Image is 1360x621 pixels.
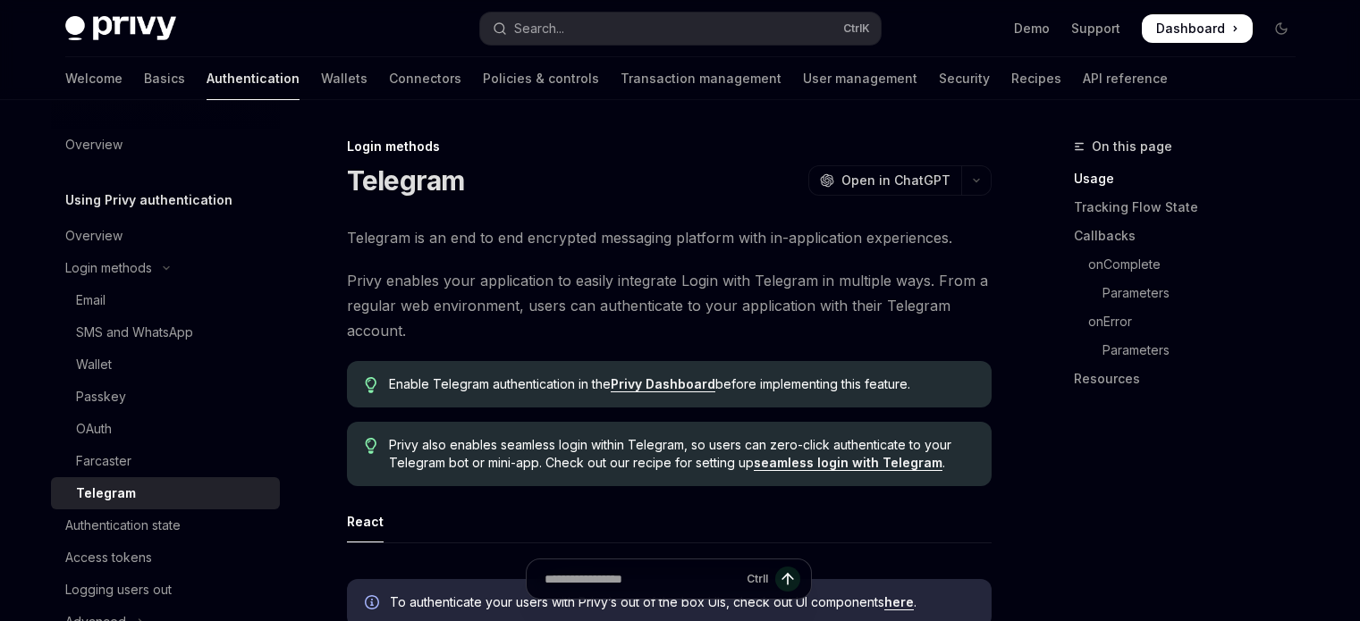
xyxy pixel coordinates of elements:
[144,57,185,100] a: Basics
[347,225,992,250] span: Telegram is an end to end encrypted messaging platform with in-application experiences.
[1267,14,1296,43] button: Toggle dark mode
[808,165,961,196] button: Open in ChatGPT
[1142,14,1253,43] a: Dashboard
[65,547,152,568] div: Access tokens
[514,18,564,39] div: Search...
[365,438,377,454] svg: Tip
[65,16,176,41] img: dark logo
[76,483,136,504] div: Telegram
[1074,365,1310,393] a: Resources
[483,57,599,100] a: Policies & controls
[1074,250,1310,279] a: onComplete
[51,541,280,574] a: Access tokens
[51,316,280,348] a: SMS and WhatsApp
[65,57,122,100] a: Welcome
[1074,222,1310,250] a: Callbacks
[389,375,973,393] span: Enable Telegram authentication in the before implementing this feature.
[51,284,280,316] a: Email
[207,57,300,100] a: Authentication
[51,509,280,541] a: Authentication state
[347,138,992,155] div: Login methods
[76,386,126,407] div: Passkey
[76,290,106,311] div: Email
[1074,336,1310,365] a: Parameters
[1083,57,1168,100] a: API reference
[65,579,172,600] div: Logging users out
[65,515,181,536] div: Authentication state
[76,450,131,472] div: Farcaster
[1071,20,1120,38] a: Support
[76,354,112,375] div: Wallet
[939,57,990,100] a: Security
[76,322,193,343] div: SMS and WhatsApp
[321,57,367,100] a: Wallets
[65,134,122,155] div: Overview
[545,559,739,599] input: Ask a question...
[389,436,973,472] span: Privy also enables seamless login within Telegram, so users can zero-click authenticate to your T...
[51,252,280,284] button: Toggle Login methods section
[51,477,280,509] a: Telegram
[803,57,917,100] a: User management
[754,455,942,471] a: seamless login with Telegram
[1156,20,1225,38] span: Dashboard
[1092,136,1172,157] span: On this page
[65,257,152,279] div: Login methods
[480,13,881,45] button: Open search
[611,376,715,392] a: Privy Dashboard
[51,381,280,413] a: Passkey
[389,57,461,100] a: Connectors
[843,21,870,36] span: Ctrl K
[1074,193,1310,222] a: Tracking Flow State
[65,189,232,211] h5: Using Privy authentication
[76,418,112,440] div: OAuth
[1074,307,1310,336] a: onError
[65,225,122,247] div: Overview
[621,57,781,100] a: Transaction management
[51,220,280,252] a: Overview
[841,172,950,189] span: Open in ChatGPT
[1014,20,1050,38] a: Demo
[1074,164,1310,193] a: Usage
[51,348,280,381] a: Wallet
[365,377,377,393] svg: Tip
[51,445,280,477] a: Farcaster
[51,129,280,161] a: Overview
[1011,57,1061,100] a: Recipes
[775,566,800,592] button: Send message
[347,164,465,197] h1: Telegram
[51,574,280,606] a: Logging users out
[347,268,992,343] span: Privy enables your application to easily integrate Login with Telegram in multiple ways. From a r...
[347,500,384,542] div: React
[51,413,280,445] a: OAuth
[1074,279,1310,307] a: Parameters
